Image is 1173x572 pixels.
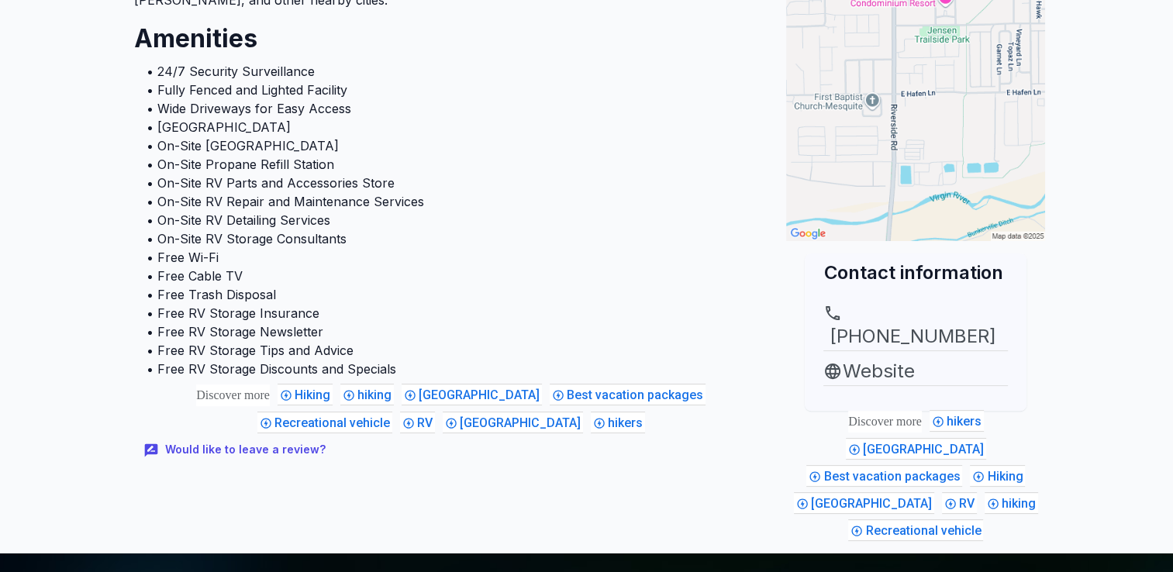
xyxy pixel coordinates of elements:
[147,322,756,341] li: • Free RV Storage Newsletter
[987,469,1027,484] span: Hiking
[147,341,756,360] li: • Free RV Storage Tips and Advice
[823,469,964,484] span: Best vacation packages
[147,81,756,99] li: • Fully Fenced and Lighted Facility
[257,412,392,433] div: Recreational vehicle
[865,523,985,538] span: Recreational vehicle
[147,155,756,174] li: • On-Site Propane Refill Station
[400,412,435,433] div: RV
[806,465,962,487] div: Best vacation packages
[147,99,756,118] li: • Wide Driveways for Easy Access
[147,136,756,155] li: • On-Site [GEOGRAPHIC_DATA]
[419,388,544,402] span: [GEOGRAPHIC_DATA]
[863,442,988,457] span: [GEOGRAPHIC_DATA]
[947,414,986,429] span: hikers
[147,118,756,136] li: • [GEOGRAPHIC_DATA]
[295,388,335,402] span: Hiking
[959,496,979,511] span: RV
[930,410,984,432] div: hikers
[147,304,756,322] li: • Free RV Storage Insurance
[608,415,647,430] span: hikers
[147,285,756,304] li: • Free Trash Disposal
[550,384,706,405] div: Best vacation packages
[340,384,394,405] div: hiking
[402,384,542,405] div: Grand Teton National Park
[443,412,583,433] div: Yosemite National Park
[274,415,395,430] span: Recreational vehicle
[417,415,437,430] span: RV
[823,357,1008,385] a: Website
[134,9,768,56] h2: Amenities
[147,211,756,229] li: • On-Site RV Detailing Services
[591,412,645,433] div: hikers
[147,192,756,211] li: • On-Site RV Repair and Maintenance Services
[970,465,1025,487] div: Hiking
[147,267,756,285] li: • Free Cable TV
[460,415,585,430] span: [GEOGRAPHIC_DATA]
[823,260,1008,285] h2: Contact information
[278,384,333,405] div: Hiking
[942,492,977,514] div: RV
[823,304,1008,350] a: [PHONE_NUMBER]
[846,438,986,460] div: Grand Teton National Park
[357,388,396,402] span: hiking
[147,229,756,248] li: • On-Site RV Storage Consultants
[147,62,756,81] li: • 24/7 Security Surveillance
[1002,496,1040,511] span: hiking
[811,496,937,511] span: [GEOGRAPHIC_DATA]
[147,360,756,378] li: • Free RV Storage Discounts and Specials
[848,519,983,541] div: Recreational vehicle
[567,388,708,402] span: Best vacation packages
[134,433,338,467] button: Would like to leave a review?
[794,492,934,514] div: Yosemite National Park
[147,248,756,267] li: • Free Wi-Fi
[848,411,922,432] div: These are topics related to the article that might interest you
[196,384,270,406] div: These are topics related to the article that might interest you
[985,492,1038,514] div: hiking
[147,174,756,192] li: • On-Site RV Parts and Accessories Store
